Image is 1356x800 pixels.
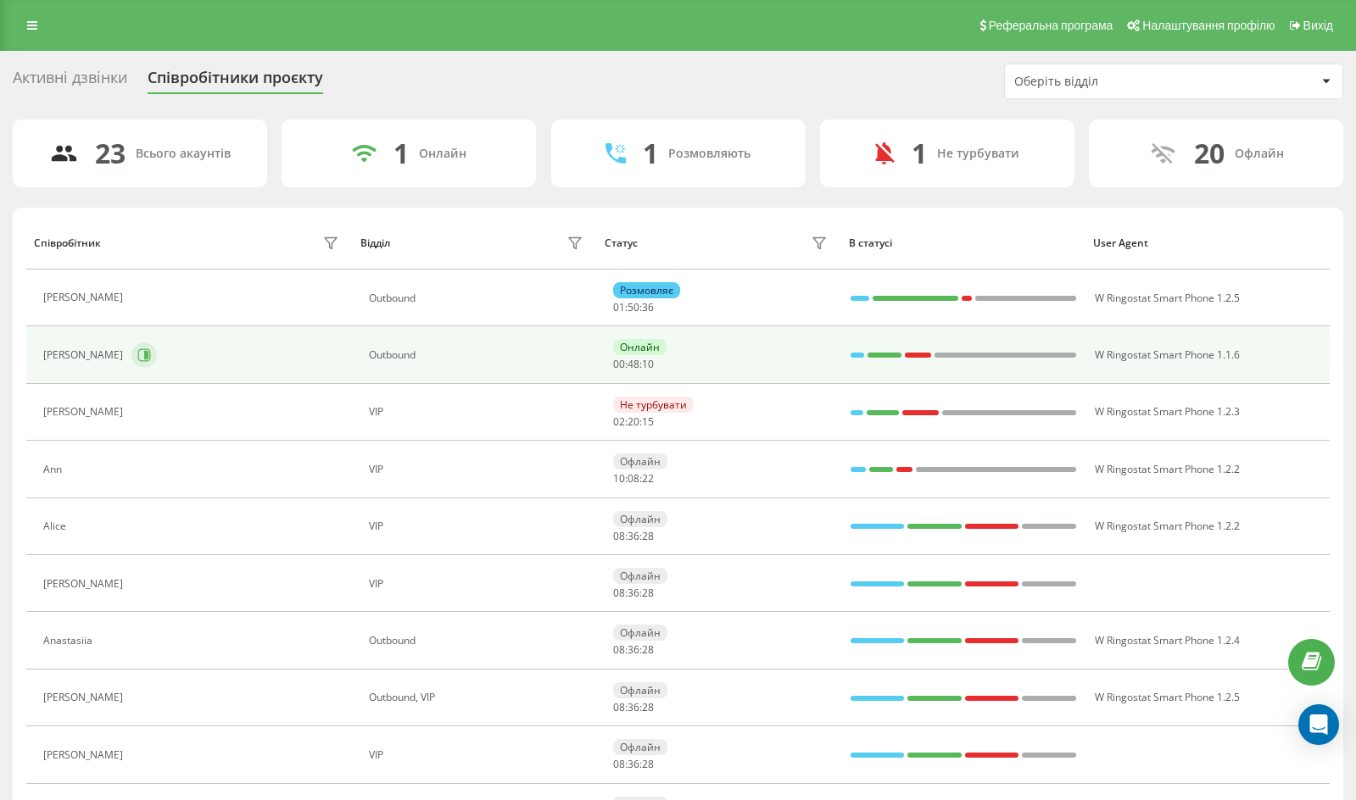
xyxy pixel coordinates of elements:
[369,749,587,761] div: VIP
[419,147,466,161] div: Онлайн
[628,529,639,543] span: 36
[613,625,667,641] div: Офлайн
[1194,137,1225,169] div: 20
[613,302,654,314] div: : :
[1142,19,1275,32] span: Налаштування профілю
[628,700,639,714] span: 36
[613,416,654,428] div: : :
[642,700,654,714] span: 28
[34,237,101,249] div: Співробітник
[628,642,639,657] span: 36
[613,586,625,600] span: 08
[1095,347,1240,362] span: W Ringostat Smart Phone 1.1.6
[628,586,639,600] span: 36
[613,473,654,485] div: : :
[1095,633,1240,647] span: W Ringostat Smart Phone 1.2.4
[1095,462,1240,476] span: W Ringostat Smart Phone 1.2.2
[43,635,97,647] div: Anastasiia
[1095,690,1240,704] span: W Ringostat Smart Phone 1.2.5
[43,749,127,761] div: [PERSON_NAME]
[642,471,654,486] span: 22
[642,414,654,429] span: 15
[369,406,587,418] div: VIP
[1298,704,1339,745] div: Open Intercom Messenger
[989,19,1113,32] span: Реферальна програма
[613,531,654,542] div: : :
[912,137,927,169] div: 1
[643,137,658,169] div: 1
[369,635,587,647] div: Оutbound
[642,529,654,543] span: 28
[369,520,587,532] div: VIP
[369,692,587,703] div: Оutbound, VIP
[1095,519,1240,533] span: W Ringostat Smart Phone 1.2.2
[628,471,639,486] span: 08
[369,464,587,475] div: VIP
[613,358,654,370] div: : :
[613,300,625,314] span: 01
[369,578,587,590] div: VIP
[613,397,694,413] div: Не турбувати
[613,587,654,599] div: : :
[43,578,127,590] div: [PERSON_NAME]
[613,529,625,543] span: 08
[613,453,667,469] div: Офлайн
[613,757,625,771] span: 08
[1095,404,1240,419] span: W Ringostat Smart Phone 1.2.3
[613,758,654,770] div: : :
[1014,75,1217,89] div: Оберіть відділ
[849,237,1077,249] div: В статусі
[642,300,654,314] span: 36
[360,237,390,249] div: Відділ
[613,568,667,584] div: Офлайн
[393,137,409,169] div: 1
[628,414,639,429] span: 20
[613,471,625,486] span: 10
[1093,237,1321,249] div: User Agent
[668,147,751,161] div: Розмовляють
[43,464,66,475] div: Ann
[1235,147,1284,161] div: Офлайн
[13,69,127,95] div: Активні дзвінки
[43,292,127,303] div: [PERSON_NAME]
[937,147,1019,161] div: Не турбувати
[613,511,667,527] div: Офлайн
[613,700,625,714] span: 08
[43,406,127,418] div: [PERSON_NAME]
[613,682,667,698] div: Офлайн
[613,644,654,656] div: : :
[628,757,639,771] span: 36
[613,339,667,355] div: Онлайн
[148,69,323,95] div: Співробітники проєкту
[95,137,126,169] div: 23
[642,586,654,600] span: 28
[43,692,127,703] div: [PERSON_NAME]
[43,520,70,532] div: Alice
[369,292,587,304] div: Оutbound
[613,739,667,755] div: Офлайн
[642,357,654,371] span: 10
[43,349,127,361] div: [PERSON_NAME]
[613,414,625,429] span: 02
[369,349,587,361] div: Оutbound
[613,282,680,298] div: Розмовляє
[1303,19,1333,32] span: Вихід
[605,237,638,249] div: Статус
[613,357,625,371] span: 00
[642,757,654,771] span: 28
[1095,291,1240,305] span: W Ringostat Smart Phone 1.2.5
[613,702,654,714] div: : :
[628,357,639,371] span: 48
[136,147,231,161] div: Всього акаунтів
[613,642,625,657] span: 08
[628,300,639,314] span: 50
[642,642,654,657] span: 28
